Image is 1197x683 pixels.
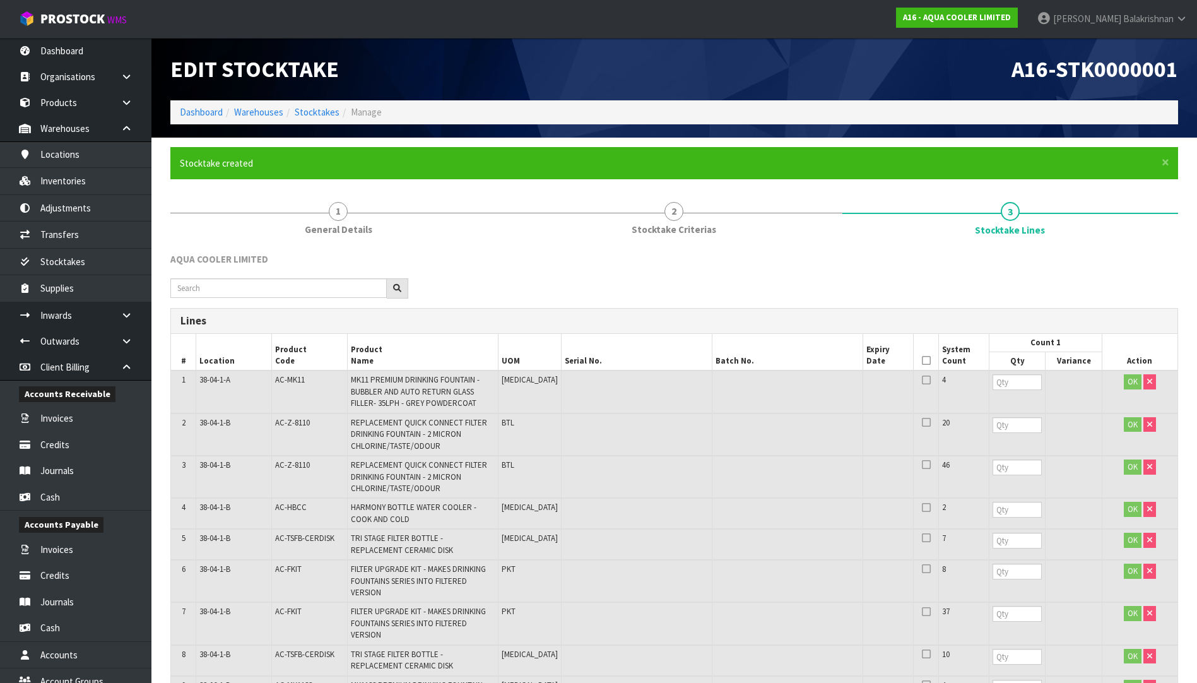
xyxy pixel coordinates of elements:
[351,417,487,451] span: REPLACEMENT QUICK CONNECT FILTER DRINKING FOUNTAIN - 2 MICRON CHLORINE/TASTE/ODOUR
[942,649,950,660] span: 10
[1124,502,1141,517] button: OK
[942,374,946,385] span: 4
[1128,376,1138,387] span: OK
[199,606,230,617] span: 38-04-1-B
[182,533,186,543] span: 5
[993,533,1042,549] input: Qty
[664,202,683,221] span: 2
[19,11,35,27] img: cube-alt.png
[182,374,186,385] span: 1
[863,334,914,371] th: Expiry Date
[295,106,339,118] a: Stocktakes
[170,253,268,265] span: AQUA COOLER LIMITED
[502,460,514,470] span: BTL
[632,223,716,236] span: Stocktake Criterias
[1011,55,1178,83] span: A16-STK0000001
[199,460,230,470] span: 38-04-1-B
[199,417,230,428] span: 38-04-1-B
[171,334,196,371] th: #
[182,460,186,470] span: 3
[199,374,230,385] span: 38-04-1-A
[275,374,305,385] span: AC-MK11
[351,460,487,494] span: REPLACEMENT QUICK CONNECT FILTER DRINKING FOUNTAIN - 2 MICRON CHLORINE/TASTE/ODOUR
[942,417,950,428] span: 20
[942,502,946,513] span: 2
[903,12,1011,23] strong: A16 - AQUA COOLER LIMITED
[993,564,1042,579] input: Qty
[351,533,453,555] span: TRI STAGE FILTER BOTTLE - REPLACEMENT CERAMIC DISK
[896,8,1018,28] a: A16 - AQUA COOLER LIMITED
[351,606,486,640] span: FILTER UPGRADE KIT - MAKES DRINKING FOUNTAINS SERIES INTO FILTERED VERSION
[1128,419,1138,430] span: OK
[305,223,372,236] span: General Details
[712,334,863,371] th: Batch No.
[196,334,272,371] th: Location
[1102,334,1177,371] th: Action
[351,649,453,671] span: TRI STAGE FILTER BOTTLE - REPLACEMENT CERAMIC DISK
[1046,352,1102,371] th: Variance
[502,564,516,574] span: PKT
[1162,153,1169,171] span: ×
[182,502,186,513] span: 4
[1128,461,1138,472] span: OK
[199,502,230,513] span: 38-04-1-B
[347,334,498,371] th: Product Name
[272,334,348,371] th: Product Code
[1128,608,1138,619] span: OK
[351,564,486,598] span: FILTER UPGRADE KIT - MAKES DRINKING FOUNTAINS SERIES INTO FILTERED VERSION
[942,606,950,617] span: 37
[1124,564,1141,579] button: OK
[1053,13,1121,25] span: [PERSON_NAME]
[1123,13,1174,25] span: Balakrishnan
[989,352,1046,371] th: Qty
[1124,460,1141,475] button: OK
[502,533,558,543] span: [MEDICAL_DATA]
[1001,202,1020,221] span: 3
[275,502,307,513] span: AC-HBCC
[1124,649,1141,664] button: OK
[182,649,186,660] span: 8
[180,315,1168,327] h3: Lines
[351,502,476,524] span: HARMONY BOTTLE WATER COOLER - COOK AND COLD
[275,564,302,574] span: AC-FKIT
[275,649,334,660] span: AC-TSFB-CERDISK
[351,106,382,118] span: Manage
[182,564,186,574] span: 6
[993,460,1042,475] input: Qty
[180,157,253,169] span: Stocktake created
[993,649,1042,665] input: Qty
[1124,374,1141,389] button: OK
[498,334,561,371] th: UOM
[351,374,480,408] span: MK11 PREMIUM DRINKING FOUNTAIN - BUBBLER AND AUTO RETURN GLASS FILLER- 35LPH - GREY POWDERCOAT
[942,533,946,543] span: 7
[993,374,1042,390] input: Qty
[329,202,348,221] span: 1
[234,106,283,118] a: Warehouses
[275,417,310,428] span: AC-Z-8110
[199,533,230,543] span: 38-04-1-B
[989,334,1102,352] th: Count 1
[275,460,310,470] span: AC-Z-8110
[182,417,186,428] span: 2
[1128,566,1138,576] span: OK
[502,417,514,428] span: BTL
[199,649,230,660] span: 38-04-1-B
[939,334,989,371] th: System Count
[942,460,950,470] span: 46
[275,606,302,617] span: AC-FKIT
[975,223,1045,237] span: Stocktake Lines
[502,649,558,660] span: [MEDICAL_DATA]
[19,386,115,402] span: Accounts Receivable
[275,533,334,543] span: AC-TSFB-CERDISK
[502,502,558,513] span: [MEDICAL_DATA]
[502,374,558,385] span: [MEDICAL_DATA]
[1128,504,1138,514] span: OK
[1128,535,1138,545] span: OK
[170,55,339,83] span: Edit Stocktake
[993,417,1042,433] input: Qty
[19,517,103,533] span: Accounts Payable
[180,106,223,118] a: Dashboard
[182,606,186,617] span: 7
[199,564,230,574] span: 38-04-1-B
[502,606,516,617] span: PKT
